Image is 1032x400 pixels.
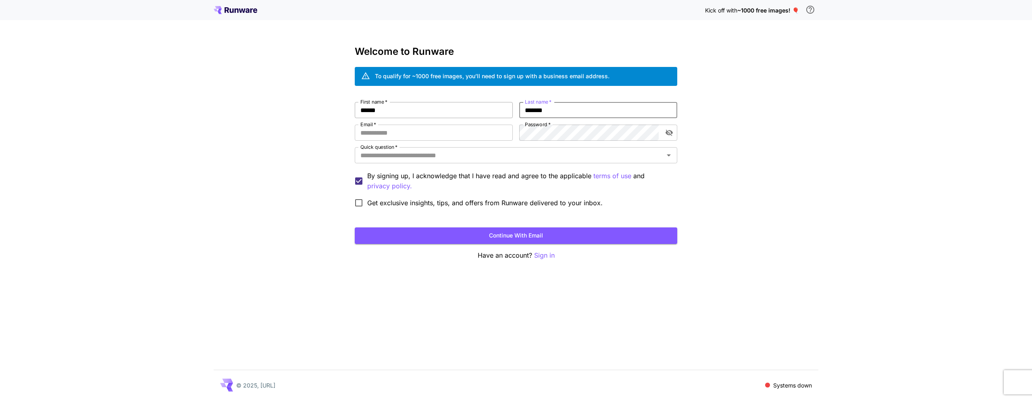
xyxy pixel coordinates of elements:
button: Open [663,150,674,161]
button: toggle password visibility [662,125,676,140]
button: Sign in [534,250,555,260]
p: © 2025, [URL] [236,381,275,390]
button: Continue with email [355,227,677,244]
label: Password [525,121,551,128]
button: By signing up, I acknowledge that I have read and agree to the applicable and privacy policy. [593,171,631,181]
label: Quick question [360,144,397,150]
p: By signing up, I acknowledge that I have read and agree to the applicable and [367,171,671,191]
label: Last name [525,98,551,105]
label: First name [360,98,387,105]
p: Have an account? [355,250,677,260]
span: Get exclusive insights, tips, and offers from Runware delivered to your inbox. [367,198,603,208]
p: Systems down [773,381,812,390]
label: Email [360,121,376,128]
div: To qualify for ~1000 free images, you’ll need to sign up with a business email address. [375,72,610,80]
p: terms of use [593,171,631,181]
h3: Welcome to Runware [355,46,677,57]
p: privacy policy. [367,181,412,191]
span: Kick off with [705,7,737,14]
button: In order to qualify for free credit, you need to sign up with a business email address and click ... [802,2,818,18]
button: By signing up, I acknowledge that I have read and agree to the applicable terms of use and [367,181,412,191]
span: ~1000 free images! 🎈 [737,7,799,14]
